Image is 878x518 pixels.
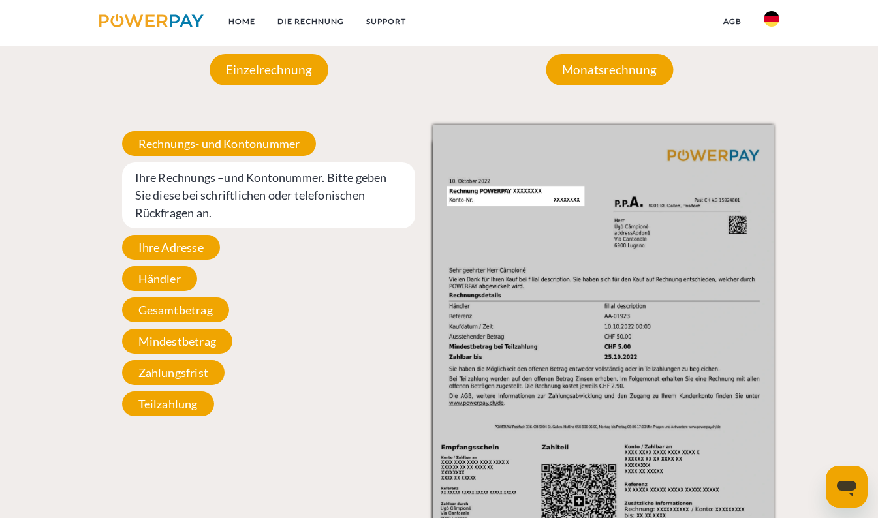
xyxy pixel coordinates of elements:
a: DIE RECHNUNG [266,10,355,33]
span: Zahlungsfrist [122,360,225,385]
span: Ihre Rechnungs –und Kontonummer. Bitte geben Sie diese bei schriftlichen oder telefonischen Rückf... [122,162,416,228]
span: Mindestbetrag [122,329,232,354]
span: Händler [122,266,197,291]
span: Teilzahlung [122,391,214,416]
a: Home [217,10,266,33]
iframe: Schaltfläche zum Öffnen des Messaging-Fensters [826,466,868,508]
p: Einzelrechnung [210,54,328,85]
img: de [764,11,779,27]
p: Monatsrechnung [546,54,673,85]
img: logo-powerpay.svg [99,14,204,27]
a: agb [712,10,753,33]
span: Rechnungs- und Kontonummer [122,131,317,156]
span: Ihre Adresse [122,235,220,260]
a: SUPPORT [355,10,417,33]
span: Gesamtbetrag [122,297,229,322]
